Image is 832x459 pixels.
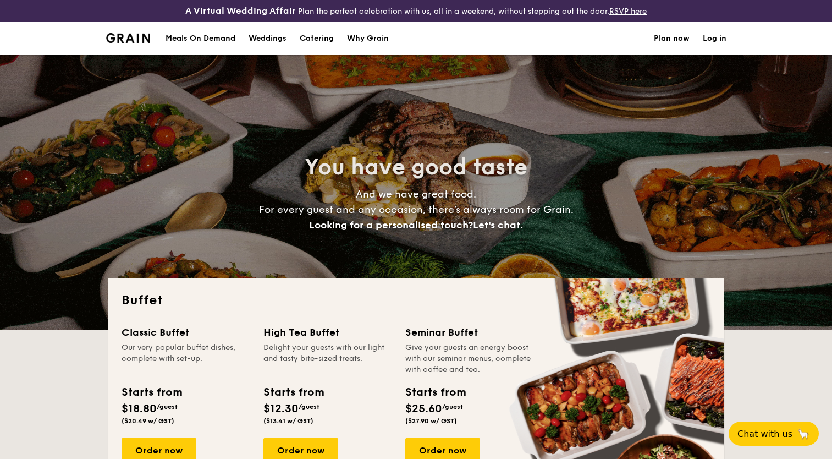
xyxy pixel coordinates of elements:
[263,384,323,401] div: Starts from
[293,22,340,55] a: Catering
[300,22,334,55] h1: Catering
[157,403,178,411] span: /guest
[609,7,647,16] a: RSVP here
[729,422,819,446] button: Chat with us🦙
[259,188,574,231] span: And we have great food. For every guest and any occasion, there’s always room for Grain.
[122,384,181,401] div: Starts from
[122,325,250,340] div: Classic Buffet
[654,22,690,55] a: Plan now
[405,402,442,416] span: $25.60
[405,384,465,401] div: Starts from
[249,22,286,55] div: Weddings
[299,403,319,411] span: /guest
[139,4,693,18] div: Plan the perfect celebration with us, all in a weekend, without stepping out the door.
[473,219,523,231] span: Let's chat.
[263,342,392,375] div: Delight your guests with our light and tasty bite-sized treats.
[263,325,392,340] div: High Tea Buffet
[106,33,151,43] img: Grain
[703,22,726,55] a: Log in
[309,219,473,231] span: Looking for a personalised touch?
[737,429,792,439] span: Chat with us
[405,342,534,375] div: Give your guests an energy boost with our seminar menus, complete with coffee and tea.
[122,417,174,425] span: ($20.49 w/ GST)
[405,325,534,340] div: Seminar Buffet
[122,292,711,309] h2: Buffet
[405,417,457,425] span: ($27.90 w/ GST)
[263,417,313,425] span: ($13.41 w/ GST)
[797,428,810,440] span: 🦙
[122,402,157,416] span: $18.80
[442,403,463,411] span: /guest
[305,154,527,181] span: You have good taste
[340,22,395,55] a: Why Grain
[347,22,389,55] div: Why Grain
[122,342,250,375] div: Our very popular buffet dishes, complete with set-up.
[263,402,299,416] span: $12.30
[242,22,293,55] a: Weddings
[159,22,242,55] a: Meals On Demand
[106,33,151,43] a: Logotype
[166,22,235,55] div: Meals On Demand
[185,4,296,18] h4: A Virtual Wedding Affair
